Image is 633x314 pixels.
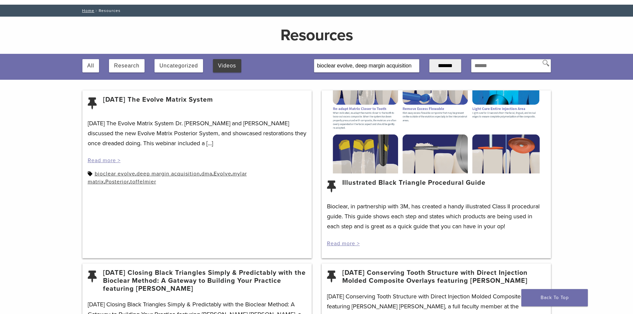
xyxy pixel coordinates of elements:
button: All [87,59,94,72]
a: Read more > [88,157,121,164]
nav: Resources [77,5,556,17]
a: [DATE] Closing Black Triangles Simply & Predictably with the Bioclear Method: A Gateway to Buildi... [103,269,306,293]
p: Bioclear, in partnership with 3M, has created a handy illustrated Class II procedural guide. This... [327,201,546,231]
a: Read more > [327,240,360,247]
button: Videos [218,59,236,72]
a: Illustrated Black Triangle Procedural Guide [342,179,485,195]
a: Home [80,8,94,13]
a: toffelmier [130,178,156,185]
div: , , , , , , [88,170,306,186]
a: deep margin acquisition [137,170,200,177]
a: [DATE] Conserving Tooth Structure with Direct Injection Molded Composite Overlays featuring [PERS... [342,269,546,285]
p: [DATE] The Evolve Matrix System Dr. [PERSON_NAME] and [PERSON_NAME] discussed the new Evolve Matr... [88,118,306,148]
a: dma [201,170,212,177]
button: Uncategorized [159,59,198,72]
a: Back To Top [521,289,588,306]
a: bioclear evolve [95,170,135,177]
h1: Resources [162,27,471,43]
button: Research [114,59,139,72]
span: / [94,9,99,12]
div: bioclear evolve, deep margin acquisition [314,59,419,72]
a: [DATE] The Evolve Matrix System [103,96,213,112]
a: Posterior [105,178,129,185]
a: Evolve [214,170,231,177]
